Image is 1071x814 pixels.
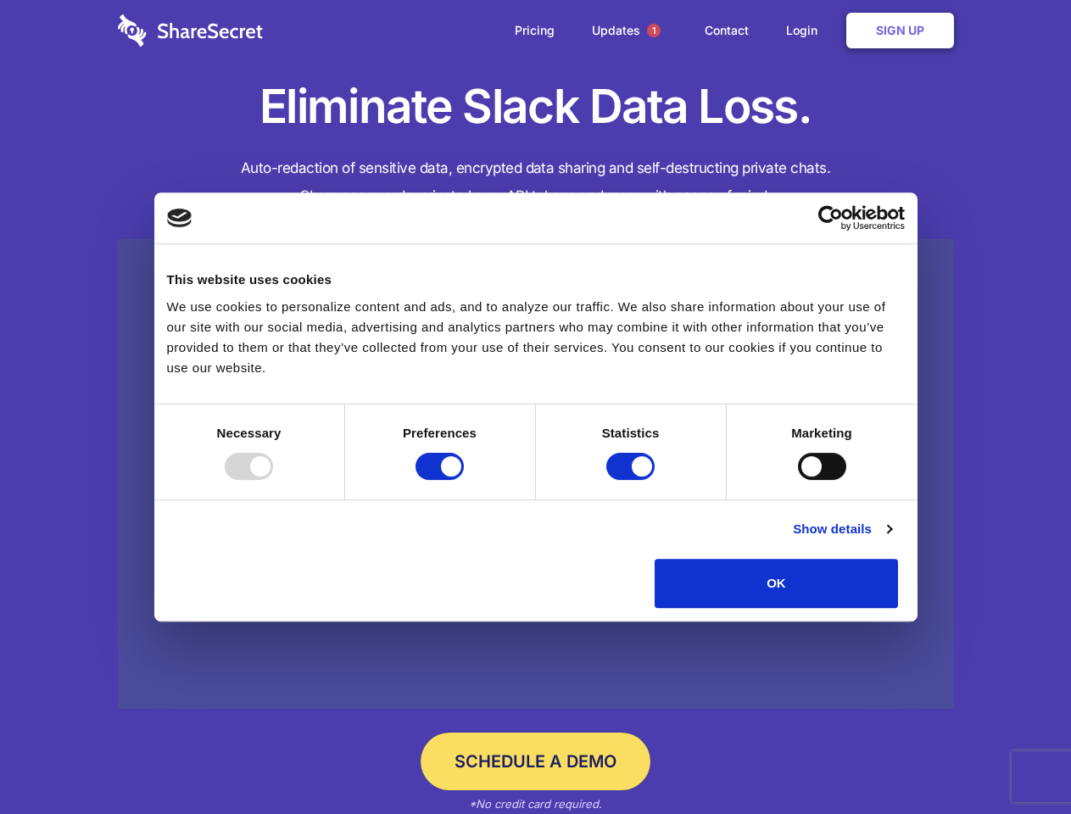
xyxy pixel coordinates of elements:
a: Contact [688,4,766,57]
em: *No credit card required. [469,797,602,811]
strong: Necessary [217,426,282,440]
a: Sign Up [846,13,954,48]
button: OK [655,559,898,608]
h4: Auto-redaction of sensitive data, encrypted data sharing and self-destructing private chats. Shar... [118,154,954,210]
a: Schedule a Demo [421,733,650,790]
strong: Preferences [403,426,477,440]
div: This website uses cookies [167,270,905,290]
a: Usercentrics Cookiebot - opens in a new window [756,205,905,231]
div: We use cookies to personalize content and ads, and to analyze our traffic. We also share informat... [167,297,905,378]
strong: Statistics [602,426,660,440]
img: logo-wordmark-white-trans-d4663122ce5f474addd5e946df7df03e33cb6a1c49d2221995e7729f52c070b2.svg [118,14,263,47]
a: Pricing [498,4,572,57]
a: Wistia video thumbnail [118,239,954,710]
img: logo [167,209,192,227]
span: 1 [647,24,661,37]
strong: Marketing [791,426,852,440]
h1: Eliminate Slack Data Loss. [118,76,954,137]
a: Login [769,4,843,57]
a: Show details [793,519,891,539]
